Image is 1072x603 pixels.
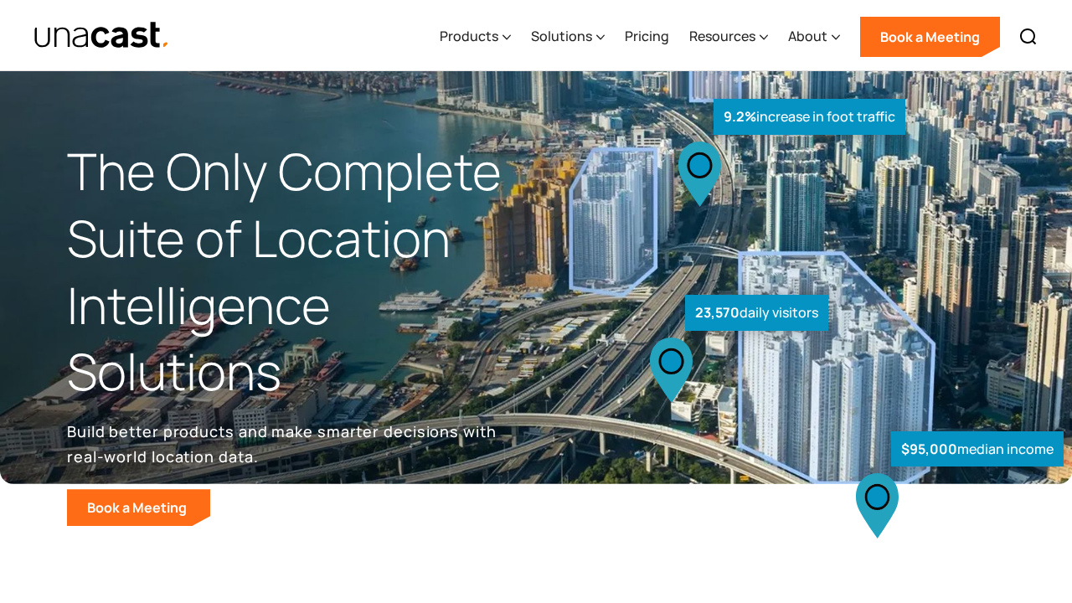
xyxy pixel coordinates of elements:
[860,17,1000,57] a: Book a Meeting
[67,419,502,469] p: Build better products and make smarter decisions with real-world location data.
[1018,27,1038,47] img: Search icon
[901,440,957,458] strong: $95,000
[689,3,768,71] div: Resources
[788,3,840,71] div: About
[714,99,905,135] div: increase in foot traffic
[33,21,170,50] img: Unacast text logo
[788,26,827,46] div: About
[67,489,210,526] a: Book a Meeting
[685,295,828,331] div: daily visitors
[724,107,756,126] strong: 9.2%
[67,138,536,405] h1: The Only Complete Suite of Location Intelligence Solutions
[689,26,755,46] div: Resources
[33,21,170,50] a: home
[531,26,592,46] div: Solutions
[891,431,1064,467] div: median income
[695,303,740,322] strong: 23,570
[440,26,498,46] div: Products
[440,3,511,71] div: Products
[625,3,669,71] a: Pricing
[531,3,605,71] div: Solutions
